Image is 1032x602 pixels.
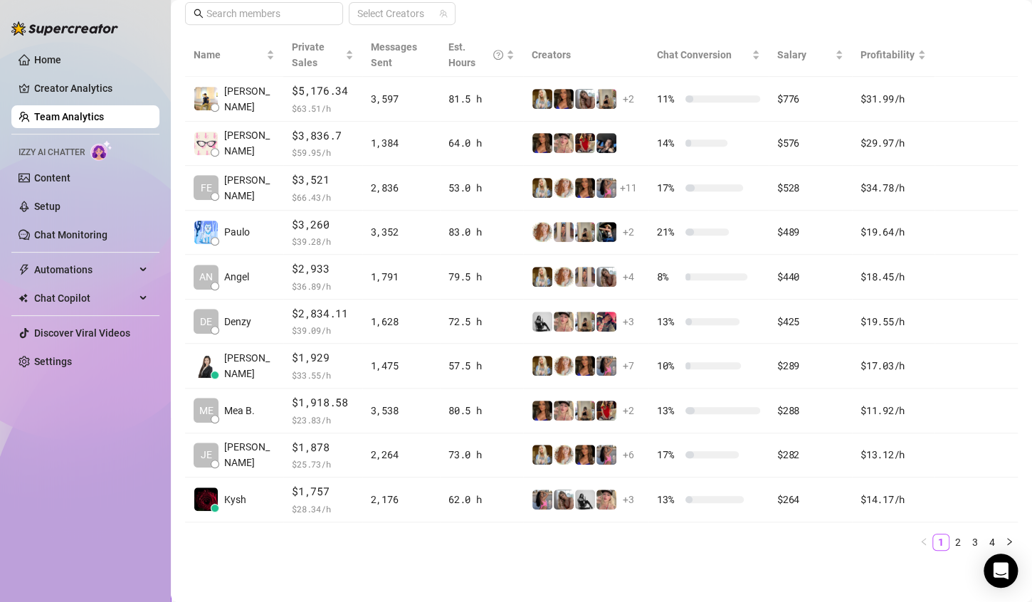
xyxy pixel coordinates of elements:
span: Automations [34,258,135,281]
img: Adam Bautista [194,87,218,110]
img: Kenzie [575,445,595,465]
img: Tyra [554,312,574,332]
span: + 3 [623,314,634,329]
span: [PERSON_NAME] [224,350,275,381]
a: 4 [984,534,1000,550]
img: Amy Pond [554,267,574,287]
div: 53.0 h [448,180,515,196]
div: 3,352 [371,224,432,240]
span: DE [200,314,212,329]
div: $425 [777,314,843,329]
div: 3,597 [371,91,432,107]
a: Chat Monitoring [34,229,107,241]
div: Est. Hours [448,39,503,70]
span: $2,933 [292,260,353,278]
span: Denzy [224,314,251,329]
img: Kleio [532,178,552,198]
a: Settings [34,356,72,367]
span: ME [199,403,214,418]
div: 73.0 h [448,447,515,463]
span: left [920,537,928,546]
span: $1,878 [292,439,353,456]
div: $13.12 /h [860,447,926,463]
img: Kat [596,267,616,287]
span: + 6 [623,447,634,463]
span: 17 % [657,447,680,463]
img: Bunny [596,312,616,332]
img: Amy Pond [532,222,552,242]
img: Chat Copilot [19,293,28,303]
span: [PERSON_NAME] [224,439,275,470]
span: team [439,9,448,18]
span: $3,260 [292,216,353,233]
img: Amy Pond [554,445,574,465]
img: Kota [532,490,552,509]
div: 80.5 h [448,403,515,418]
img: Jessa Cadiogan [194,354,218,378]
div: $489 [777,224,843,240]
img: Kota [596,445,616,465]
img: Kat [554,490,574,509]
span: Profitability [860,49,915,60]
span: JE [201,447,212,463]
span: $ 36.89 /h [292,279,353,293]
li: Next Page [1001,534,1018,551]
span: [PERSON_NAME] [224,127,275,159]
img: Kota [596,356,616,376]
img: Natasha [575,312,595,332]
img: Victoria [575,267,595,287]
span: $ 63.51 /h [292,101,353,115]
span: $3,521 [292,171,353,189]
div: 81.5 h [448,91,515,107]
img: Grace Hunt [575,490,595,509]
img: Kenzie [554,89,574,109]
span: 14 % [657,135,680,151]
input: Search members [206,6,323,21]
img: Kenzie [575,356,595,376]
span: $2,834.11 [292,305,353,322]
a: Discover Viral Videos [34,327,130,339]
a: Team Analytics [34,111,104,122]
span: 17 % [657,180,680,196]
th: Name [185,33,283,77]
div: 2,176 [371,492,432,507]
img: Kysh [194,487,218,511]
a: 2 [950,534,966,550]
img: Paulo [194,221,218,244]
span: 21 % [657,224,680,240]
span: Izzy AI Chatter [19,146,85,159]
a: Home [34,54,61,65]
img: Caroline [575,133,595,153]
span: right [1005,537,1013,546]
span: $ 39.28 /h [292,234,353,248]
div: $440 [777,269,843,285]
div: $19.64 /h [860,224,926,240]
img: Alexandra Lator… [194,132,218,155]
div: 79.5 h [448,269,515,285]
img: Victoria [554,222,574,242]
span: $1,757 [292,483,353,500]
span: Name [194,47,263,63]
a: Content [34,172,70,184]
span: thunderbolt [19,264,30,275]
div: 1,791 [371,269,432,285]
span: + 4 [623,269,634,285]
img: Amy Pond [554,178,574,198]
span: Kysh [224,492,246,507]
span: Chat Conversion [657,49,732,60]
div: 57.5 h [448,358,515,374]
a: 3 [967,534,983,550]
div: $776 [777,91,843,107]
span: $5,176.34 [292,83,353,100]
span: $3,836.7 [292,127,353,144]
button: right [1001,534,1018,551]
img: Kleio [532,267,552,287]
div: 1,475 [371,358,432,374]
span: question-circle [493,39,503,70]
div: Open Intercom Messenger [984,554,1018,588]
span: Paulo [224,224,250,240]
img: Natasha [575,222,595,242]
li: Previous Page [915,534,932,551]
img: Kenzie [532,401,552,421]
img: Tyra [554,401,574,421]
